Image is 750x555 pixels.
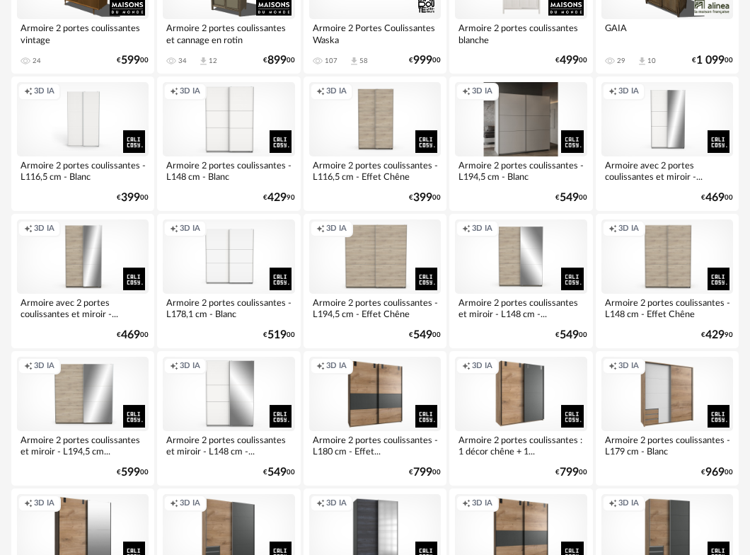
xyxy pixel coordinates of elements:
[608,224,617,234] span: Creation icon
[326,224,347,234] span: 3D IA
[701,468,733,477] div: € 00
[121,56,140,65] span: 599
[180,224,200,234] span: 3D IA
[198,56,209,67] span: Download icon
[618,224,639,234] span: 3D IA
[267,193,287,202] span: 429
[647,57,656,65] div: 10
[263,468,295,477] div: € 00
[608,361,617,372] span: Creation icon
[170,86,178,97] span: Creation icon
[117,56,149,65] div: € 00
[326,361,347,372] span: 3D IA
[267,468,287,477] span: 549
[349,56,359,67] span: Download icon
[163,294,294,322] div: Armoire 2 portes coulissantes - L178,1 cm - Blanc
[692,56,733,65] div: € 00
[309,19,441,47] div: Armoire 2 Portes Coulissantes Waska
[413,468,432,477] span: 799
[413,56,432,65] span: 999
[462,86,471,97] span: Creation icon
[705,468,725,477] span: 969
[637,56,647,67] span: Download icon
[326,498,347,509] span: 3D IA
[17,156,149,185] div: Armoire 2 portes coulissantes - L116,5 cm - Blanc
[596,351,739,486] a: Creation icon 3D IA Armoire 2 portes coulissantes - L179 cm - Blanc €96900
[263,331,295,340] div: € 00
[449,214,592,348] a: Creation icon 3D IA Armoire 2 portes coulissantes et miroir - L148 cm -... €54900
[157,214,300,348] a: Creation icon 3D IA Armoire 2 portes coulissantes - L178,1 cm - Blanc €51900
[24,224,33,234] span: Creation icon
[608,498,617,509] span: Creation icon
[462,361,471,372] span: Creation icon
[601,431,733,459] div: Armoire 2 portes coulissantes - L179 cm - Blanc
[117,193,149,202] div: € 00
[455,19,587,47] div: Armoire 2 portes coulissantes blanche
[17,431,149,459] div: Armoire 2 portes coulissantes et miroir - L194,5 cm...
[34,224,54,234] span: 3D IA
[601,156,733,185] div: Armoire avec 2 portes coulissantes et miroir -...
[180,361,200,372] span: 3D IA
[170,224,178,234] span: Creation icon
[209,57,217,65] div: 12
[618,498,639,509] span: 3D IA
[17,19,149,47] div: Armoire 2 portes coulissantes vintage
[325,57,337,65] div: 107
[462,224,471,234] span: Creation icon
[11,76,154,211] a: Creation icon 3D IA Armoire 2 portes coulissantes - L116,5 cm - Blanc €39900
[163,19,294,47] div: Armoire 2 portes coulissantes et cannage en rotin
[304,214,446,348] a: Creation icon 3D IA Armoire 2 portes coulissantes - L194,5 cm - Effet Chêne €54900
[157,76,300,211] a: Creation icon 3D IA Armoire 2 portes coulissantes - L148 cm - Blanc €42990
[409,193,441,202] div: € 00
[472,86,492,97] span: 3D IA
[326,86,347,97] span: 3D IA
[555,468,587,477] div: € 00
[24,498,33,509] span: Creation icon
[34,361,54,372] span: 3D IA
[608,86,617,97] span: Creation icon
[409,331,441,340] div: € 00
[304,76,446,211] a: Creation icon 3D IA Armoire 2 portes coulissantes - L116,5 cm - Effet Chêne €39900
[472,361,492,372] span: 3D IA
[449,76,592,211] a: Creation icon 3D IA Armoire 2 portes coulissantes - L194,5 cm - Blanc €54900
[560,468,579,477] span: 799
[157,351,300,486] a: Creation icon 3D IA Armoire 2 portes coulissantes et miroir - L148 cm -... €54900
[455,431,587,459] div: Armoire 2 portes coulissantes : 1 décor chêne + 1...
[560,56,579,65] span: 499
[117,331,149,340] div: € 00
[555,193,587,202] div: € 00
[34,86,54,97] span: 3D IA
[170,361,178,372] span: Creation icon
[701,331,733,340] div: € 90
[24,86,33,97] span: Creation icon
[696,56,725,65] span: 1 099
[601,294,733,322] div: Armoire 2 portes coulissantes - L148 cm - Effet Chêne
[455,156,587,185] div: Armoire 2 portes coulissantes - L194,5 cm - Blanc
[178,57,187,65] div: 34
[555,56,587,65] div: € 00
[180,498,200,509] span: 3D IA
[462,498,471,509] span: Creation icon
[309,431,441,459] div: Armoire 2 portes coulissantes - L180 cm - Effet...
[316,361,325,372] span: Creation icon
[560,193,579,202] span: 549
[596,214,739,348] a: Creation icon 3D IA Armoire 2 portes coulissantes - L148 cm - Effet Chêne €42990
[413,331,432,340] span: 549
[163,156,294,185] div: Armoire 2 portes coulissantes - L148 cm - Blanc
[472,224,492,234] span: 3D IA
[705,193,725,202] span: 469
[121,193,140,202] span: 399
[263,56,295,65] div: € 00
[413,193,432,202] span: 399
[163,431,294,459] div: Armoire 2 portes coulissantes et miroir - L148 cm -...
[170,498,178,509] span: Creation icon
[267,56,287,65] span: 899
[309,294,441,322] div: Armoire 2 portes coulissantes - L194,5 cm - Effet Chêne
[618,361,639,372] span: 3D IA
[309,156,441,185] div: Armoire 2 portes coulissantes - L116,5 cm - Effet Chêne
[316,498,325,509] span: Creation icon
[359,57,368,65] div: 58
[24,361,33,372] span: Creation icon
[121,468,140,477] span: 599
[267,331,287,340] span: 519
